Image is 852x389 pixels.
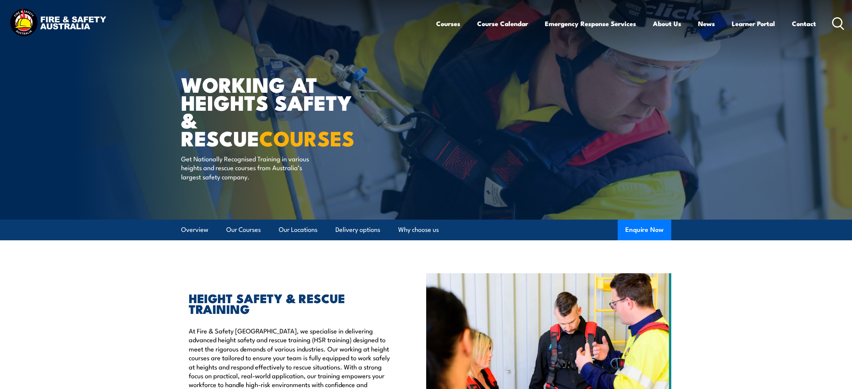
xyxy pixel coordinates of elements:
p: Get Nationally Recognised Training in various heights and rescue courses from Australia’s largest... [181,154,321,181]
a: Courses [436,13,460,34]
a: Contact [792,13,816,34]
h1: WORKING AT HEIGHTS SAFETY & RESCUE [181,75,370,147]
a: About Us [653,13,681,34]
a: News [698,13,715,34]
a: Our Locations [279,220,317,240]
a: Course Calendar [477,13,528,34]
a: Why choose us [398,220,439,240]
strong: COURSES [259,121,355,153]
a: Overview [181,220,208,240]
a: Delivery options [335,220,380,240]
button: Enquire Now [618,220,671,240]
h2: HEIGHT SAFETY & RESCUE TRAINING [189,292,391,314]
a: Learner Portal [732,13,775,34]
a: Emergency Response Services [545,13,636,34]
a: Our Courses [226,220,261,240]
